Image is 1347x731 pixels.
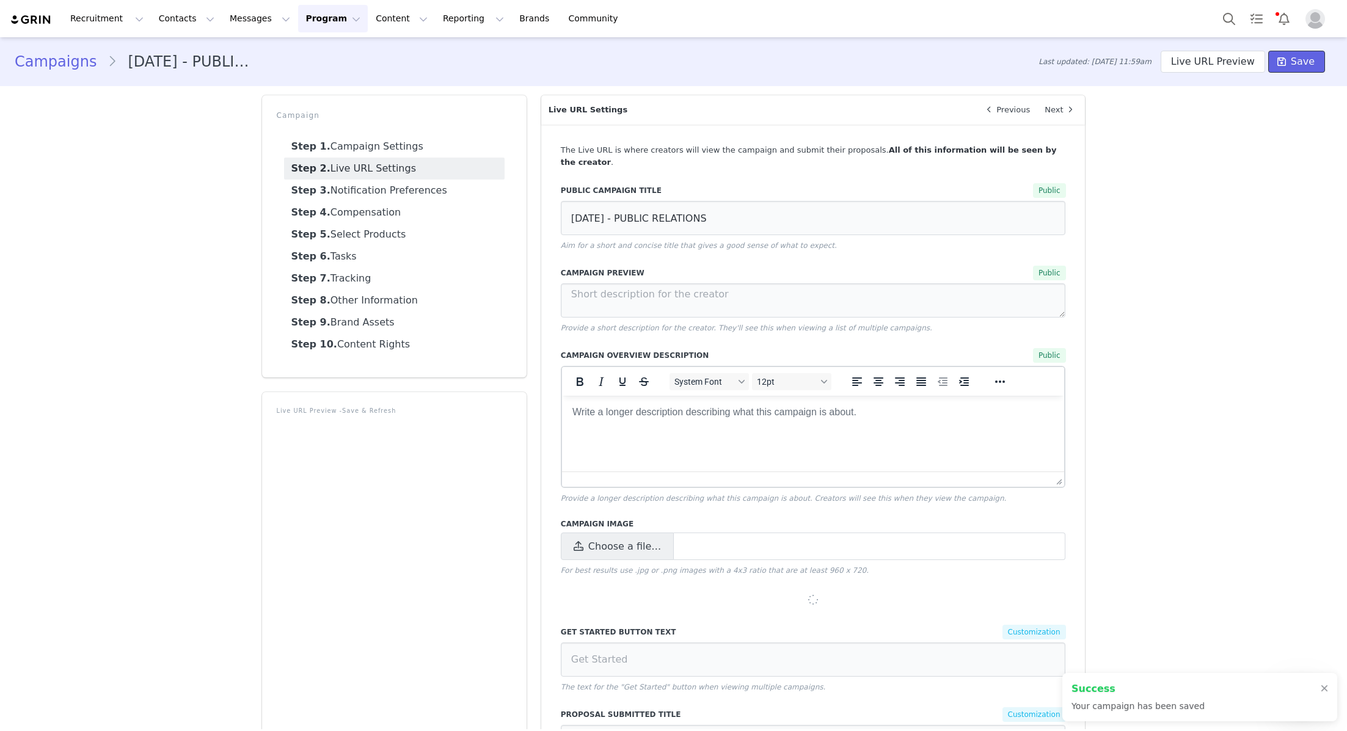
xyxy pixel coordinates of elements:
[284,158,505,180] a: Live URL Settings
[670,373,749,390] button: Fonts
[277,407,512,416] p: Live URL Preview -
[1002,625,1066,639] span: Customization
[284,333,505,355] a: Content Rights
[63,5,151,32] button: Recruitment
[1305,9,1325,29] img: placeholder-profile.jpg
[284,289,505,311] a: Other Information
[561,145,1057,167] strong: All of this information will be seen by the creator
[561,627,812,638] label: Get Started Button Text
[291,162,330,174] strong: Step 2.
[1002,707,1066,722] span: Customization
[15,51,108,73] a: Campaigns
[561,322,1066,333] p: Provide a short description for the creator. They'll see this when viewing a list of multiple cam...
[284,311,505,333] a: Brand Assets
[284,267,505,289] a: Tracking
[562,396,1065,471] iframe: Rich Text Area
[588,539,661,554] span: Choose a file…
[561,267,828,278] label: Campaign Preview
[561,240,1066,251] p: Aim for a short and concise title that gives a good sense of what to expect.
[1298,9,1337,29] button: Profile
[1033,266,1066,280] span: Public
[561,682,1066,693] p: The text for the "Get Started" button when viewing multiple campaigns.
[1071,700,1205,713] p: Your campaign has been saved
[1271,5,1298,32] button: Notifications
[954,373,974,390] button: Increase indent
[932,373,953,390] button: Decrease indent
[1161,51,1265,73] button: Live URL Preview
[291,316,330,328] strong: Step 9.
[911,373,932,390] button: Justify
[569,373,590,390] button: Bold
[561,185,828,196] label: Public Campaign Title
[342,407,396,414] a: Save & Refresh
[10,14,53,26] img: grin logo
[561,493,1066,504] p: Provide a longer description describing what this campaign is about. Creators will see this when ...
[752,373,831,390] button: Font sizes
[561,201,1066,235] input: Add title here
[298,5,368,32] button: Program
[591,373,611,390] button: Italic
[284,202,505,224] a: Compensation
[151,5,222,32] button: Contacts
[1051,472,1064,487] div: Press the Up and Down arrow keys to resize the editor.
[1291,54,1315,69] span: Save
[974,95,1037,125] a: Previous
[222,5,298,32] button: Messages
[284,136,505,158] a: Campaign Settings
[1033,348,1066,363] span: Public
[436,5,511,32] button: Reporting
[1268,51,1325,73] button: Save
[284,224,505,245] a: Select Products
[1243,5,1270,32] a: Tasks
[612,373,633,390] button: Underline
[541,95,974,125] p: Live URL Settings
[561,144,1066,168] p: The Live URL is where creators will view the campaign and submit their proposals. .
[291,206,330,218] strong: Step 4.
[368,5,435,32] button: Content
[1033,183,1066,198] span: Public
[868,373,889,390] button: Align center
[1216,5,1243,32] button: Search
[291,140,330,152] strong: Step 1.
[291,338,337,350] strong: Step 10.
[633,373,654,390] button: Strikethrough
[674,377,734,387] span: System Font
[284,180,505,202] a: Notification Preferences
[291,272,330,284] strong: Step 7.
[889,373,910,390] button: Align right
[757,377,817,387] span: 12pt
[1071,682,1205,696] h2: Success
[1037,95,1085,125] a: Next
[291,250,330,262] strong: Step 6.
[990,373,1010,390] button: Reveal or hide additional toolbar items
[561,642,1066,677] input: Get Started
[561,5,631,32] a: Community
[291,184,330,196] strong: Step 3.
[561,709,812,720] label: Proposal Submitted Title
[284,245,505,267] a: Tasks
[561,350,828,361] label: Campaign Overview Description
[1039,56,1152,67] span: Last updated: [DATE] 11:59am
[512,5,560,32] a: Brands
[277,110,512,121] p: Campaign
[561,565,1066,576] p: For best results use .jpg or .png images with a 4x3 ratio that are at least 960 x 720.
[561,518,1066,529] label: Campaign Image
[847,373,867,390] button: Align left
[291,228,330,240] strong: Step 5.
[291,294,330,306] strong: Step 8.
